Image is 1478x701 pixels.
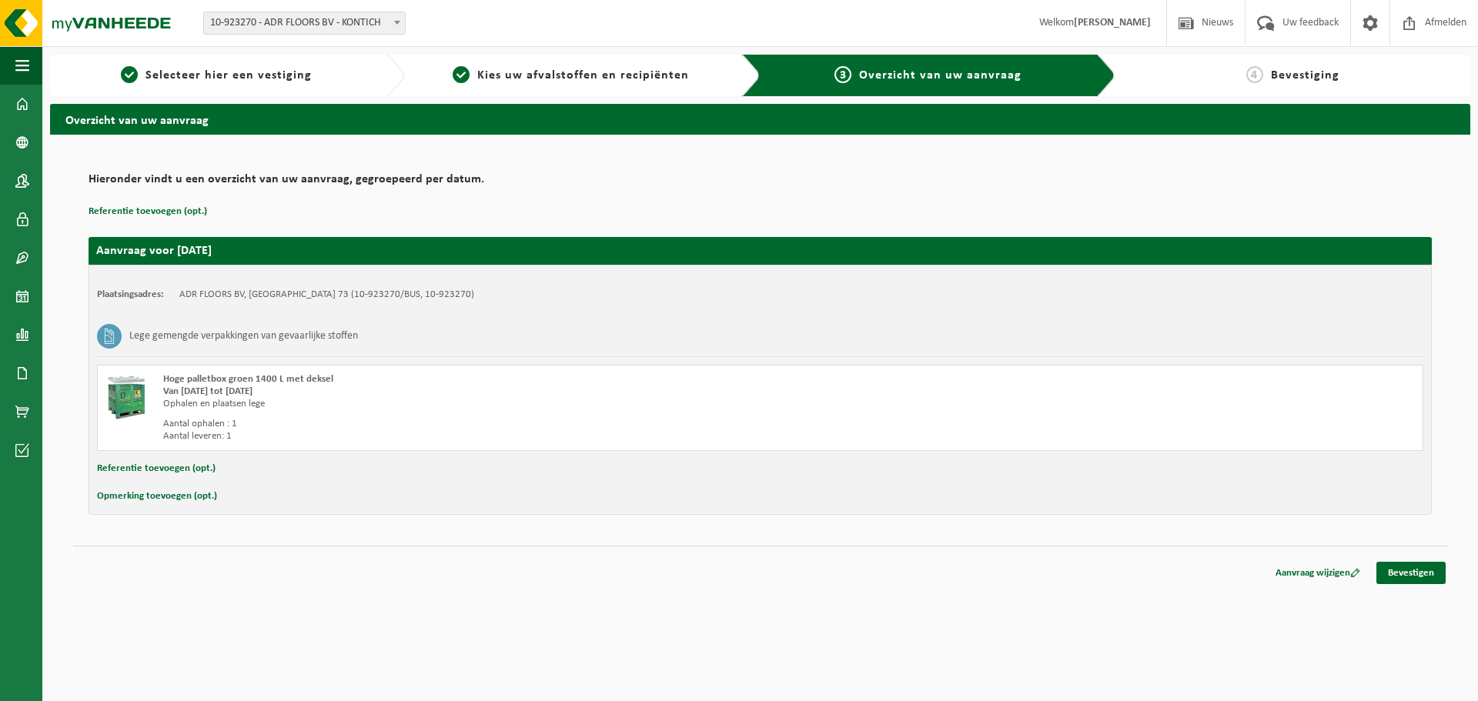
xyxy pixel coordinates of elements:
[163,386,252,396] strong: Van [DATE] tot [DATE]
[163,430,818,442] div: Aantal leveren: 1
[145,69,312,82] span: Selecteer hier een vestiging
[163,418,818,430] div: Aantal ophalen : 1
[203,12,406,35] span: 10-923270 - ADR FLOORS BV - KONTICH
[50,104,1470,134] h2: Overzicht van uw aanvraag
[1376,562,1446,584] a: Bevestigen
[97,459,216,479] button: Referentie toevoegen (opt.)
[179,289,474,301] td: ADR FLOORS BV, [GEOGRAPHIC_DATA] 73 (10-923270/BUS, 10-923270)
[58,66,374,85] a: 1Selecteer hier een vestiging
[1264,562,1372,584] a: Aanvraag wijzigen
[859,69,1022,82] span: Overzicht van uw aanvraag
[477,69,689,82] span: Kies uw afvalstoffen en recipiënten
[105,373,148,419] img: PB-HB-1400-HPE-GN-11.png
[121,66,138,83] span: 1
[1271,69,1339,82] span: Bevestiging
[96,245,212,257] strong: Aanvraag voor [DATE]
[163,398,818,410] div: Ophalen en plaatsen lege
[129,324,358,349] h3: Lege gemengde verpakkingen van gevaarlijke stoffen
[97,486,217,506] button: Opmerking toevoegen (opt.)
[204,12,405,34] span: 10-923270 - ADR FLOORS BV - KONTICH
[163,374,333,384] span: Hoge palletbox groen 1400 L met deksel
[453,66,470,83] span: 2
[1074,17,1151,28] strong: [PERSON_NAME]
[89,173,1432,194] h2: Hieronder vindt u een overzicht van uw aanvraag, gegroepeerd per datum.
[97,289,164,299] strong: Plaatsingsadres:
[413,66,729,85] a: 2Kies uw afvalstoffen en recipiënten
[89,202,207,222] button: Referentie toevoegen (opt.)
[1246,66,1263,83] span: 4
[834,66,851,83] span: 3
